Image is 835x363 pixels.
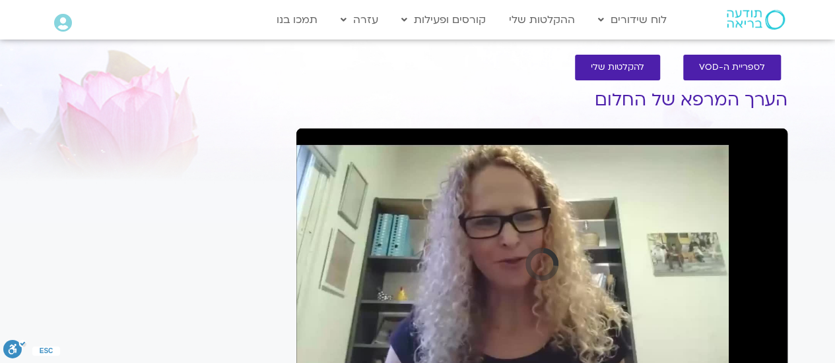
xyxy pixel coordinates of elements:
[502,7,582,32] a: ההקלטות שלי
[699,63,765,72] span: לספריית ה-VOD
[591,7,673,32] a: לוח שידורים
[575,55,660,80] a: להקלטות שלי
[683,55,781,80] a: לספריית ה-VOD
[395,7,492,32] a: קורסים ופעילות
[270,7,324,32] a: תמכו בנו
[334,7,385,32] a: עזרה
[591,63,644,72] span: להקלטות שלי
[727,10,785,30] img: תודעה בריאה
[296,90,787,110] h1: הערך המרפא של החלום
